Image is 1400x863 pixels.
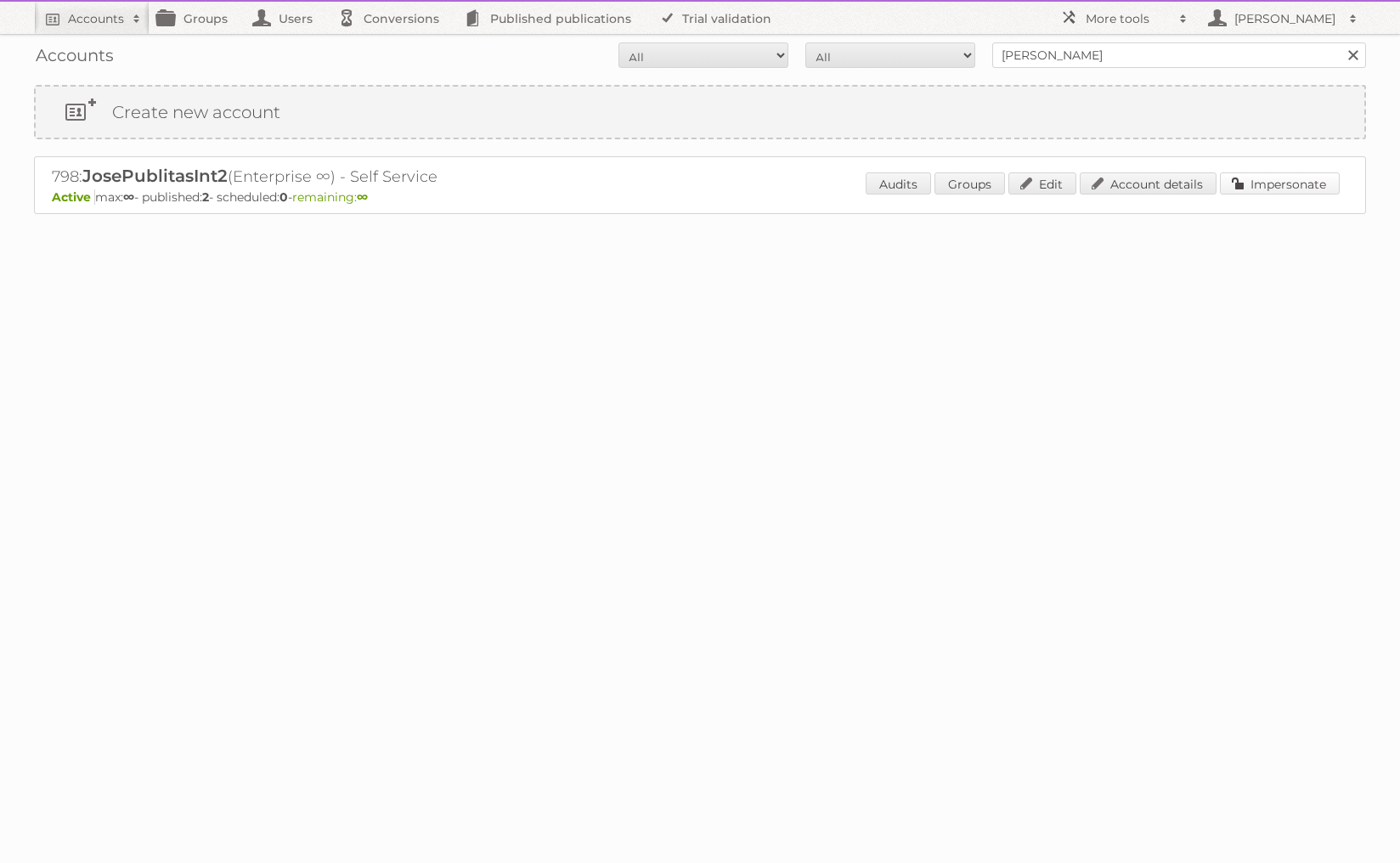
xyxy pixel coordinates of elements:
[52,166,646,188] h2: 798: (Enterprise ∞) - Self Service
[456,2,648,34] a: Published publications
[123,189,134,205] strong: ∞
[1080,172,1217,195] a: Account details
[1196,2,1366,34] a: [PERSON_NAME]
[202,189,209,205] strong: 2
[52,189,1348,205] p: max: - published: - scheduled: -
[36,87,1364,138] a: Create new account
[150,2,245,34] a: Groups
[82,166,228,186] span: JosePublitasInt2
[1230,10,1341,27] h2: [PERSON_NAME]
[52,189,95,205] span: Active
[330,2,456,34] a: Conversions
[357,189,368,205] strong: ∞
[648,2,788,34] a: Trial validation
[68,10,124,27] h2: Accounts
[34,2,150,34] a: Accounts
[1052,2,1196,34] a: More tools
[292,189,368,205] span: remaining:
[1220,172,1340,195] a: Impersonate
[1008,172,1076,195] a: Edit
[1086,10,1171,27] h2: More tools
[279,189,288,205] strong: 0
[934,172,1005,195] a: Groups
[866,172,931,195] a: Audits
[245,2,330,34] a: Users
